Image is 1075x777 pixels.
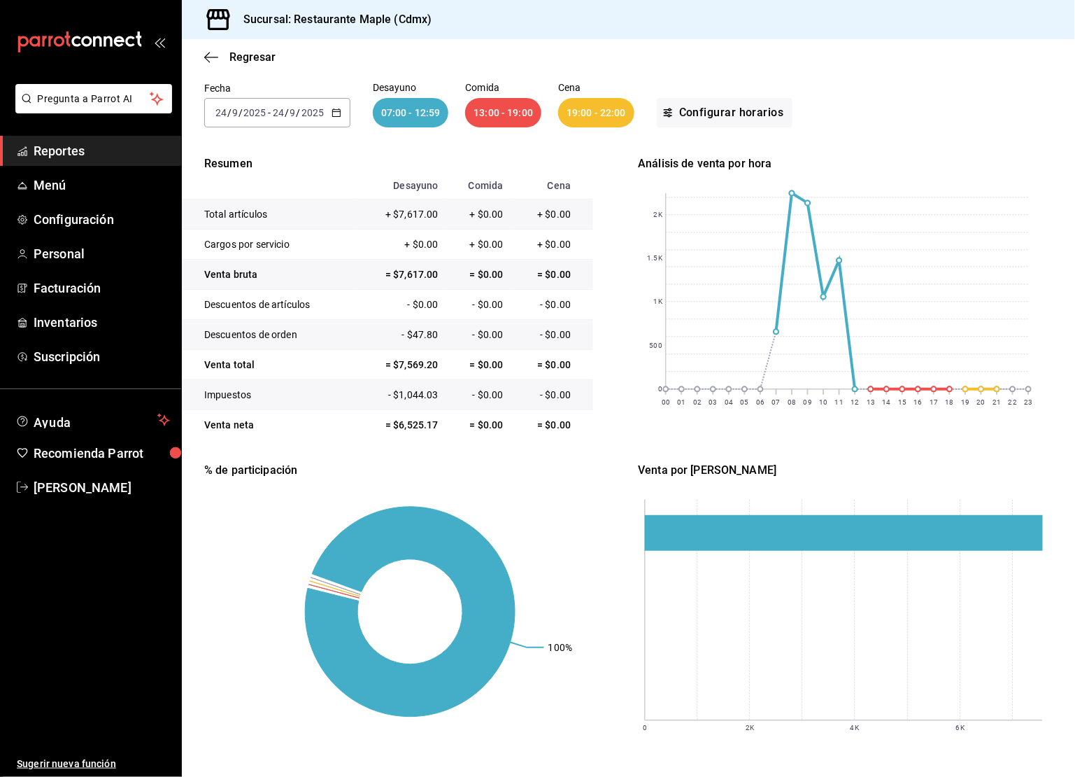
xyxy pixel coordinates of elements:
div: 19:00 - 22:00 [558,98,634,127]
text: 00 [662,398,670,406]
text: 05 [741,398,749,406]
p: Comida [465,83,541,92]
td: + $7,617.00 [357,199,446,230]
text: 18 [946,398,954,406]
span: / [239,107,243,118]
span: / [285,107,289,118]
text: 22 [1009,398,1017,406]
span: Inventarios [34,313,170,332]
text: 17 [930,398,938,406]
input: ---- [301,107,325,118]
span: Recomienda Parrot [34,444,170,463]
text: 14 [883,398,891,406]
div: Venta por [PERSON_NAME] [638,462,1049,479]
th: Comida [446,172,511,199]
span: / [297,107,301,118]
text: 6K [956,724,965,731]
td: = $0.00 [446,350,511,380]
td: - $0.00 [511,320,594,350]
div: 13:00 - 19:00 [465,98,541,127]
span: - [268,107,271,118]
p: Resumen [182,155,593,172]
input: -- [290,107,297,118]
td: + $0.00 [511,230,594,260]
td: = $6,525.17 [357,410,446,440]
text: 15 [898,398,906,406]
td: Descuentos de orden [182,320,357,350]
text: 13 [867,398,875,406]
text: 02 [693,398,702,406]
td: = $0.00 [511,260,594,290]
span: Suscripción [34,347,170,366]
span: Pregunta a Parrot AI [38,92,150,106]
text: 19 [962,398,970,406]
td: Descuentos de artículos [182,290,357,320]
text: 03 [709,398,718,406]
span: Personal [34,244,170,263]
text: 0 [643,724,647,731]
td: + $0.00 [511,199,594,230]
td: Cargos por servicio [182,230,357,260]
td: - $0.00 [446,380,511,410]
div: 07:00 - 12:59 [373,98,449,127]
text: 500 [650,342,662,350]
text: 20 [977,398,985,406]
td: = $7,617.00 [357,260,446,290]
text: 2K [654,211,663,219]
input: -- [272,107,285,118]
td: + $0.00 [357,230,446,260]
span: Ayuda [34,412,152,428]
button: open_drawer_menu [154,36,165,48]
p: Desayuno [373,83,449,92]
td: + $0.00 [446,230,511,260]
p: Cena [558,83,634,92]
text: 11 [835,398,843,406]
text: 16 [914,398,923,406]
td: = $0.00 [511,350,594,380]
button: Pregunta a Parrot AI [15,84,172,113]
text: 100% [548,642,573,653]
text: 07 [772,398,781,406]
text: 21 [993,398,1002,406]
span: Menú [34,176,170,195]
text: 10 [820,398,828,406]
td: Impuestos [182,380,357,410]
th: Desayuno [357,172,446,199]
span: Facturación [34,279,170,297]
span: [PERSON_NAME] [34,478,170,497]
td: = $0.00 [446,410,511,440]
text: 1K [654,298,663,306]
td: Venta total [182,350,357,380]
text: 06 [756,398,764,406]
text: 23 [1025,398,1033,406]
span: Regresar [229,50,276,64]
div: Análisis de venta por hora [638,155,1049,172]
text: 09 [804,398,812,406]
span: / [227,107,232,118]
td: - $0.00 [511,290,594,320]
input: ---- [243,107,266,118]
td: - $0.00 [446,320,511,350]
td: = $0.00 [446,260,511,290]
input: -- [215,107,227,118]
text: 01 [678,398,686,406]
button: Configurar horarios [657,98,792,127]
td: - $47.80 [357,320,446,350]
button: Regresar [204,50,276,64]
div: % de participación [204,462,615,479]
h3: Sucursal: Restaurante Maple (Cdmx) [232,11,432,28]
text: 04 [725,398,733,406]
label: Fecha [204,84,350,94]
span: Sugerir nueva función [17,757,170,771]
text: 0 [658,386,662,393]
td: - $0.00 [511,380,594,410]
input: -- [232,107,239,118]
text: 12 [851,398,860,406]
text: 4K [850,724,860,731]
text: 2K [746,724,755,731]
a: Pregunta a Parrot AI [10,101,172,116]
text: 1.5K [648,255,663,262]
td: = $7,569.20 [357,350,446,380]
span: Configuración [34,210,170,229]
td: - $0.00 [446,290,511,320]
